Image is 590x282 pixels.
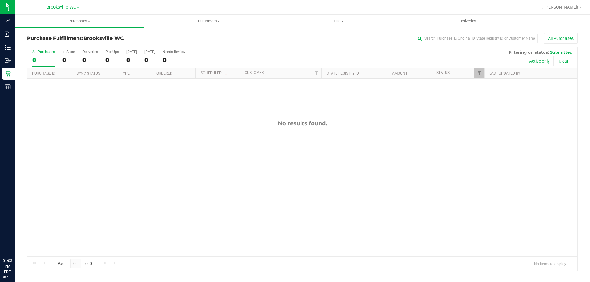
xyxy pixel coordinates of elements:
h3: Purchase Fulfillment: [27,36,210,41]
a: Type [121,71,130,75]
a: Purchase ID [32,71,55,75]
span: Hi, [PERSON_NAME]! [538,5,578,10]
inline-svg: Analytics [5,18,11,24]
button: Active only [525,56,554,66]
span: Submitted [550,50,572,55]
div: 0 [32,56,55,64]
inline-svg: Reports [5,84,11,90]
span: Brooksville WC [46,5,76,10]
a: Customer [245,71,264,75]
div: Deliveries [82,50,98,54]
button: All Purchases [544,33,578,44]
p: 08/19 [3,275,12,279]
a: Tills [273,15,403,28]
span: Brooksville WC [83,35,124,41]
div: Needs Review [163,50,185,54]
a: Purchases [15,15,144,28]
span: Filtering on status: [509,50,549,55]
span: Tills [274,18,403,24]
div: 0 [62,56,75,64]
a: Deliveries [403,15,533,28]
div: All Purchases [32,50,55,54]
inline-svg: Retail [5,71,11,77]
div: In Store [62,50,75,54]
inline-svg: Inbound [5,31,11,37]
p: 01:03 PM EDT [3,258,12,275]
div: [DATE] [126,50,137,54]
div: 0 [82,56,98,64]
inline-svg: Outbound [5,57,11,64]
inline-svg: Inventory [5,44,11,50]
a: Amount [392,71,407,75]
a: Last Updated By [489,71,520,75]
span: Page of 0 [53,259,97,268]
span: No items to display [529,259,571,268]
div: 0 [163,56,185,64]
span: Purchases [15,18,144,24]
div: No results found. [27,120,577,127]
a: Sync Status [77,71,100,75]
input: Search Purchase ID, Original ID, State Registry ID or Customer Name... [415,34,538,43]
button: Clear [555,56,572,66]
iframe: Resource center [6,233,25,251]
div: 0 [105,56,119,64]
a: Filter [474,68,484,78]
div: 0 [144,56,155,64]
div: [DATE] [144,50,155,54]
span: Deliveries [451,18,485,24]
a: State Registry ID [327,71,359,75]
a: Ordered [156,71,172,75]
a: Scheduled [201,71,229,75]
a: Status [436,71,450,75]
div: 0 [126,56,137,64]
a: Filter [311,68,321,78]
span: Customers [144,18,273,24]
a: Customers [144,15,273,28]
div: PickUps [105,50,119,54]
